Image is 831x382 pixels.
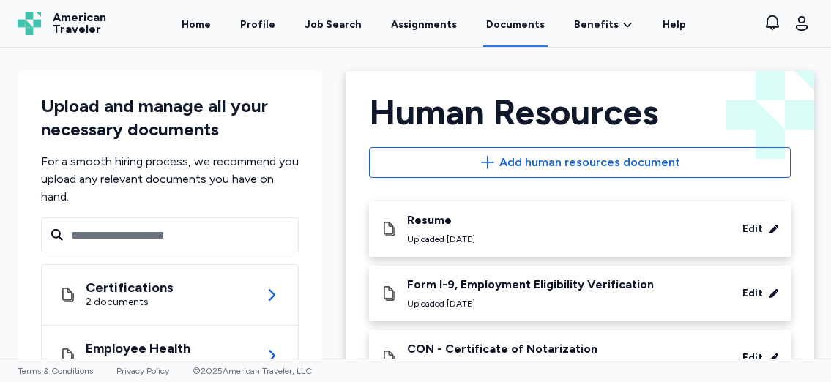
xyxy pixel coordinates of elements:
[86,280,174,295] div: Certifications
[41,94,299,141] div: Upload and manage all your necessary documents
[407,342,597,356] div: CON - Certificate of Notarization
[86,295,174,310] div: 2 documents
[407,213,475,228] div: Resume
[407,233,475,245] div: Uploaded [DATE]
[116,366,169,376] a: Privacy Policy
[742,351,763,365] div: Edit
[742,222,763,236] div: Edit
[193,366,312,376] span: © 2025 American Traveler, LLC
[369,147,791,178] button: Add human resources document
[41,153,299,206] div: For a smooth hiring process, we recommend you upload any relevant documents you have on hand.
[305,18,362,32] div: Job Search
[86,356,190,370] div: 17 documents
[574,18,619,32] span: Benefits
[18,12,41,35] img: Logo
[483,1,548,47] a: Documents
[86,341,190,356] div: Employee Health
[369,94,791,130] div: Human Resources
[499,154,680,171] span: Add human resources document
[742,286,763,301] div: Edit
[18,366,93,376] a: Terms & Conditions
[574,18,633,32] a: Benefits
[407,298,654,310] div: Uploaded [DATE]
[407,277,654,292] div: Form I-9, Employment Eligibility Verification
[53,12,106,35] span: American Traveler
